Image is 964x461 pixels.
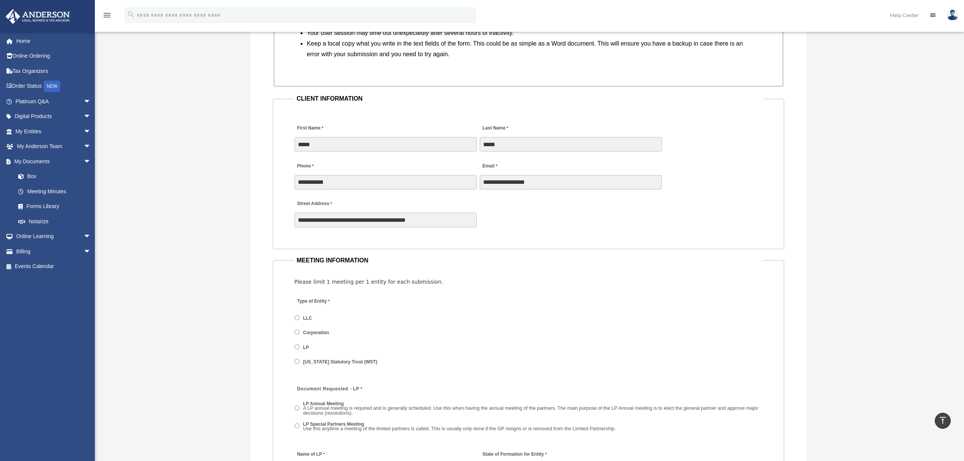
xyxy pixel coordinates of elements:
a: Tax Organizers [5,63,102,79]
a: Notarize [11,214,102,229]
label: Last Name [480,123,510,133]
label: Type of Entity [295,296,367,306]
label: LP [301,344,312,351]
a: My Anderson Teamarrow_drop_down [5,139,102,154]
a: Events Calendar [5,259,102,274]
a: Platinum Q&Aarrow_drop_down [5,94,102,109]
span: A LP annual meeting is required and is generally scheduled. Use this when having the annual meeti... [303,405,758,416]
li: Keep a local copy what you write in the text fields of the form. This could be as simple as a Wor... [307,38,756,60]
label: Email [480,161,499,171]
li: Your user session may time out unexpectedly after several hours of inactivity. [307,28,756,38]
label: Street Address [295,199,367,209]
span: arrow_drop_down [83,139,99,155]
a: Box [11,169,102,184]
img: User Pic [947,9,958,21]
span: arrow_drop_down [83,244,99,259]
i: menu [102,11,112,20]
span: arrow_drop_down [83,154,99,169]
a: Billingarrow_drop_down [5,244,102,259]
span: Please limit 1 meeting per 1 entity for each submission. [295,279,443,285]
label: Phone [295,161,316,171]
a: Home [5,33,102,49]
span: arrow_drop_down [83,109,99,125]
span: arrow_drop_down [83,94,99,109]
span: Use this anytime a meeting of the limited partners is called. This is usually only done if the GP... [303,426,616,431]
span: Document Requested - LP [297,386,359,392]
a: Online Learningarrow_drop_down [5,229,102,244]
a: vertical_align_top [935,413,951,429]
label: Corporation [301,330,332,336]
a: Digital Productsarrow_drop_down [5,109,102,124]
a: Meeting Minutes [11,184,99,199]
label: Name of LP [295,450,327,460]
label: First Name [295,123,325,133]
i: search [127,10,135,19]
a: Online Ordering [5,49,102,64]
a: Order StatusNEW [5,79,102,94]
img: Anderson Advisors Platinum Portal [3,9,72,24]
i: vertical_align_top [938,416,947,425]
label: LP Special Partners Meeting [301,421,619,433]
div: NEW [44,81,60,92]
span: arrow_drop_down [83,229,99,245]
a: menu [102,13,112,20]
a: My Entitiesarrow_drop_down [5,124,102,139]
legend: CLIENT INFORMATION [294,93,764,104]
label: [US_STATE] Statutory Trust (WST) [301,359,380,366]
legend: MEETING INFORMATION [294,255,764,266]
label: State of Formation for Entity [480,450,548,460]
span: arrow_drop_down [83,124,99,139]
a: Forms Library [11,199,102,214]
label: LLC [301,315,315,322]
a: My Documentsarrow_drop_down [5,154,102,169]
label: LP Annual Meeting [301,401,763,417]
